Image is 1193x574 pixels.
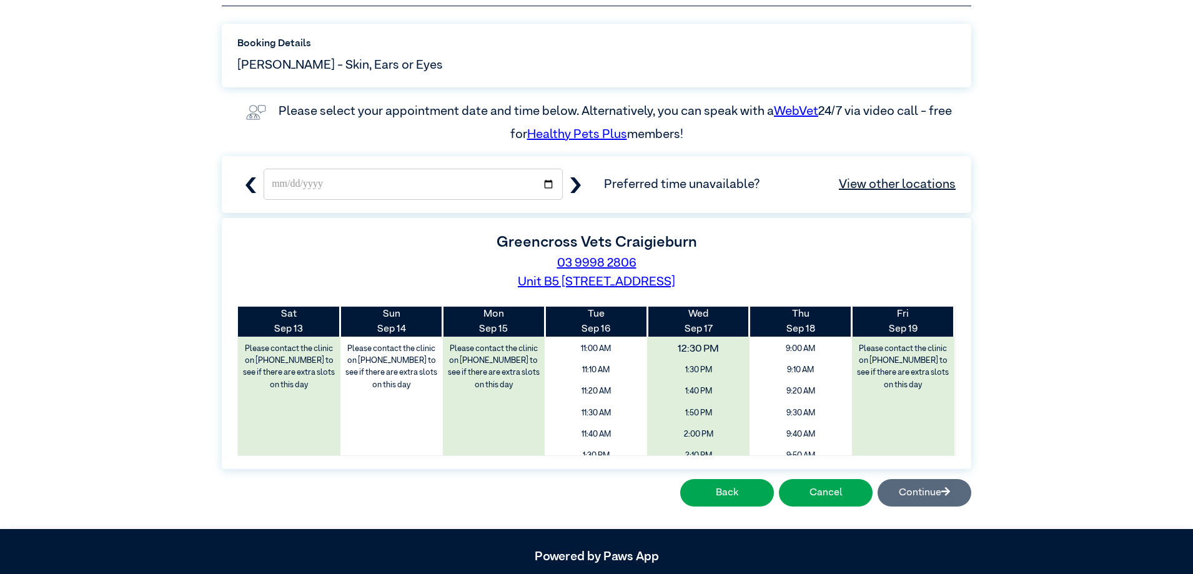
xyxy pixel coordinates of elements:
[852,307,954,337] th: Sep 19
[239,340,339,394] label: Please contact the clinic on [PHONE_NUMBER] to see if there are extra slots on this day
[444,340,544,394] label: Please contact the clinic on [PHONE_NUMBER] to see if there are extra slots on this day
[651,361,745,379] span: 1:30 PM
[549,425,643,443] span: 11:40 AM
[549,382,643,400] span: 11:20 AM
[774,105,818,117] a: WebVet
[497,235,697,250] label: Greencross Vets Craigieburn
[754,361,848,379] span: 9:10 AM
[549,404,643,422] span: 11:30 AM
[853,340,953,394] label: Please contact the clinic on [PHONE_NUMBER] to see if there are extra slots on this day
[754,425,848,443] span: 9:40 AM
[549,361,643,379] span: 11:10 AM
[754,382,848,400] span: 9:20 AM
[638,337,760,361] span: 12:30 PM
[549,340,643,358] span: 11:00 AM
[518,275,675,288] a: Unit B5 [STREET_ADDRESS]
[754,404,848,422] span: 9:30 AM
[647,307,750,337] th: Sep 17
[839,175,956,194] a: View other locations
[754,340,848,358] span: 9:00 AM
[238,307,340,337] th: Sep 13
[241,100,271,125] img: vet
[222,549,971,564] h5: Powered by Paws App
[340,307,443,337] th: Sep 14
[237,56,443,74] span: [PERSON_NAME] - Skin, Ears or Eyes
[237,36,956,51] label: Booking Details
[754,447,848,465] span: 9:50 AM
[342,340,442,394] label: Please contact the clinic on [PHONE_NUMBER] to see if there are extra slots on this day
[545,307,647,337] th: Sep 16
[750,307,852,337] th: Sep 18
[680,479,774,507] button: Back
[557,257,636,269] a: 03 9998 2806
[604,175,956,194] span: Preferred time unavailable?
[651,382,745,400] span: 1:40 PM
[443,307,545,337] th: Sep 15
[279,105,954,140] label: Please select your appointment date and time below. Alternatively, you can speak with a 24/7 via ...
[651,404,745,422] span: 1:50 PM
[779,479,873,507] button: Cancel
[651,425,745,443] span: 2:00 PM
[549,447,643,465] span: 1:30 PM
[651,447,745,465] span: 2:10 PM
[527,128,627,141] a: Healthy Pets Plus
